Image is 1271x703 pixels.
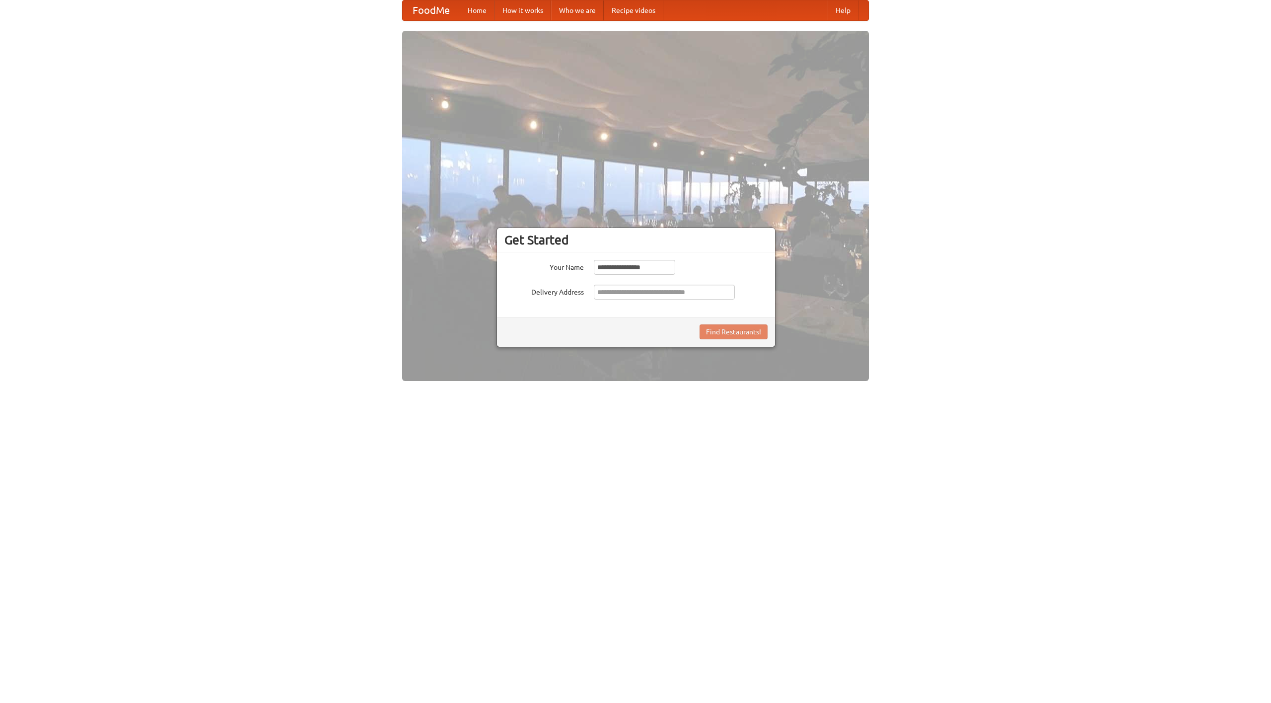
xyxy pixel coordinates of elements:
label: Delivery Address [504,285,584,297]
a: Who we are [551,0,604,20]
a: Help [828,0,858,20]
a: Recipe videos [604,0,663,20]
a: How it works [494,0,551,20]
button: Find Restaurants! [700,324,768,339]
h3: Get Started [504,233,768,247]
a: FoodMe [403,0,460,20]
a: Home [460,0,494,20]
label: Your Name [504,260,584,272]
